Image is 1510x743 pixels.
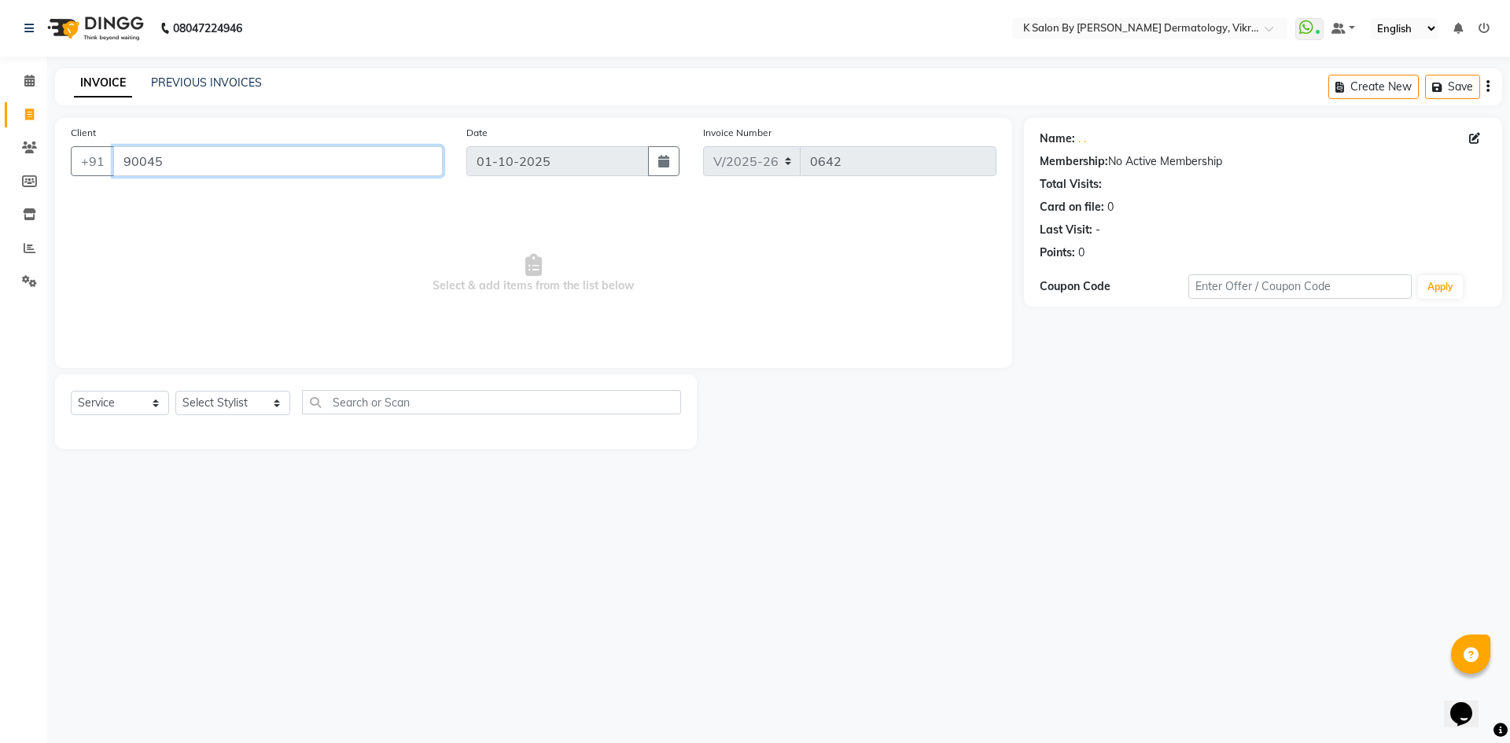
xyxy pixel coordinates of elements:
b: 08047224946 [173,6,242,50]
div: Name: [1040,131,1075,147]
div: 0 [1107,199,1114,215]
img: logo [40,6,148,50]
iframe: chat widget [1444,680,1494,727]
button: Create New [1328,75,1419,99]
div: 0 [1078,245,1085,261]
div: - [1096,222,1100,238]
label: Date [466,126,488,140]
div: Coupon Code [1040,278,1188,295]
div: Total Visits: [1040,176,1102,193]
span: Select & add items from the list below [71,195,996,352]
a: PREVIOUS INVOICES [151,75,262,90]
div: No Active Membership [1040,153,1486,170]
div: Points: [1040,245,1075,261]
a: INVOICE [74,69,132,97]
label: Client [71,126,96,140]
button: +91 [71,146,115,176]
label: Invoice Number [703,126,772,140]
div: Last Visit: [1040,222,1092,238]
input: Search or Scan [302,390,681,414]
div: Card on file: [1040,199,1104,215]
button: Save [1425,75,1480,99]
div: Membership: [1040,153,1108,170]
input: Search by Name/Mobile/Email/Code [113,146,443,176]
a: . . [1078,131,1086,147]
input: Enter Offer / Coupon Code [1188,274,1412,299]
button: Apply [1418,275,1463,299]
